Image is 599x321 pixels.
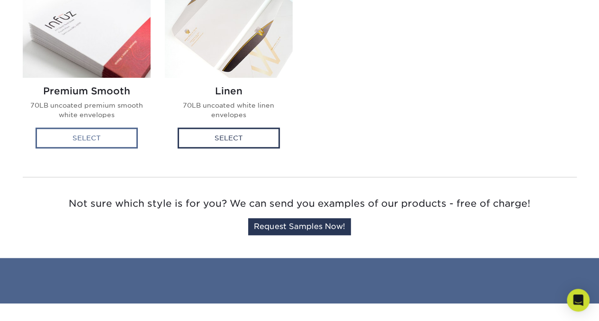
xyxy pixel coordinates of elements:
[30,101,143,120] p: 70LB uncoated premium smooth white envelopes
[567,289,590,312] div: Open Intercom Messenger
[36,128,138,148] div: Select
[248,218,351,235] a: Request Samples Now!
[172,85,285,97] h2: Linen
[172,101,285,120] p: 70LB uncoated white linen envelopes
[2,292,80,318] iframe: Google Customer Reviews
[178,128,280,148] div: Select
[23,196,577,211] p: Not sure which style is for you? We can send you examples of our products - free of charge!
[30,85,143,97] h2: Premium Smooth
